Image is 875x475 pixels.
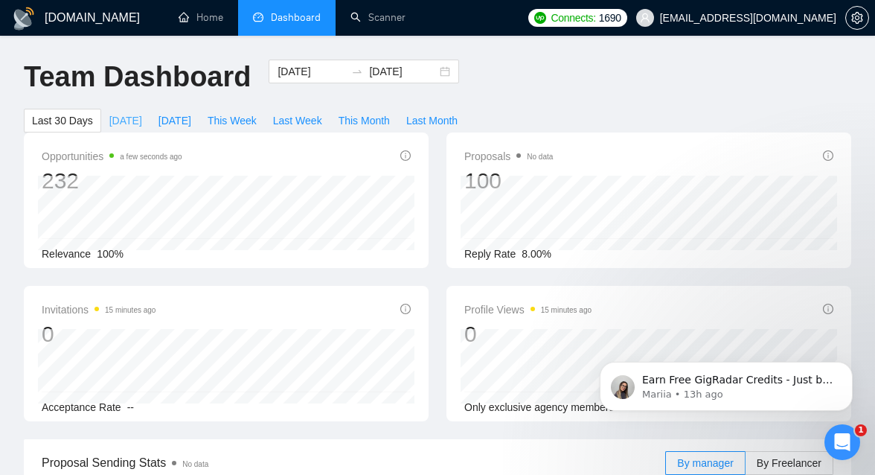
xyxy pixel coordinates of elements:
[158,112,191,129] span: [DATE]
[265,109,330,133] button: Last Week
[823,150,833,161] span: info-circle
[330,109,398,133] button: This Month
[464,301,592,319] span: Profile Views
[551,10,595,26] span: Connects:
[398,109,466,133] button: Last Month
[120,153,182,161] time: a few seconds ago
[527,153,553,161] span: No data
[351,66,363,77] span: to
[42,301,156,319] span: Invitations
[42,453,665,472] span: Proposal Sending Stats
[464,167,553,195] div: 100
[845,12,869,24] a: setting
[677,457,733,469] span: By manager
[273,112,322,129] span: Last Week
[101,109,150,133] button: [DATE]
[109,112,142,129] span: [DATE]
[253,12,263,22] span: dashboard
[105,306,156,314] time: 15 minutes ago
[534,12,546,24] img: upwork-logo.png
[845,6,869,30] button: setting
[824,424,860,460] iframe: Intercom live chat
[208,112,257,129] span: This Week
[351,66,363,77] span: swap-right
[846,12,868,24] span: setting
[339,112,390,129] span: This Month
[855,424,867,436] span: 1
[150,109,199,133] button: [DATE]
[541,306,592,314] time: 15 minutes ago
[42,248,91,260] span: Relevance
[182,460,208,468] span: No data
[97,248,124,260] span: 100%
[278,63,345,80] input: Start date
[400,304,411,314] span: info-circle
[577,331,875,435] iframe: Intercom notifications message
[757,457,821,469] span: By Freelancer
[24,109,101,133] button: Last 30 Days
[271,11,321,24] span: Dashboard
[823,304,833,314] span: info-circle
[42,167,182,195] div: 232
[640,13,650,23] span: user
[42,320,156,348] div: 0
[32,112,93,129] span: Last 30 Days
[179,11,223,24] a: homeHome
[464,147,553,165] span: Proposals
[400,150,411,161] span: info-circle
[24,60,251,95] h1: Team Dashboard
[464,320,592,348] div: 0
[464,401,615,413] span: Only exclusive agency members
[406,112,458,129] span: Last Month
[522,248,551,260] span: 8.00%
[42,147,182,165] span: Opportunities
[464,248,516,260] span: Reply Rate
[369,63,437,80] input: End date
[127,401,134,413] span: --
[42,401,121,413] span: Acceptance Rate
[599,10,621,26] span: 1690
[12,7,36,31] img: logo
[199,109,265,133] button: This Week
[350,11,406,24] a: searchScanner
